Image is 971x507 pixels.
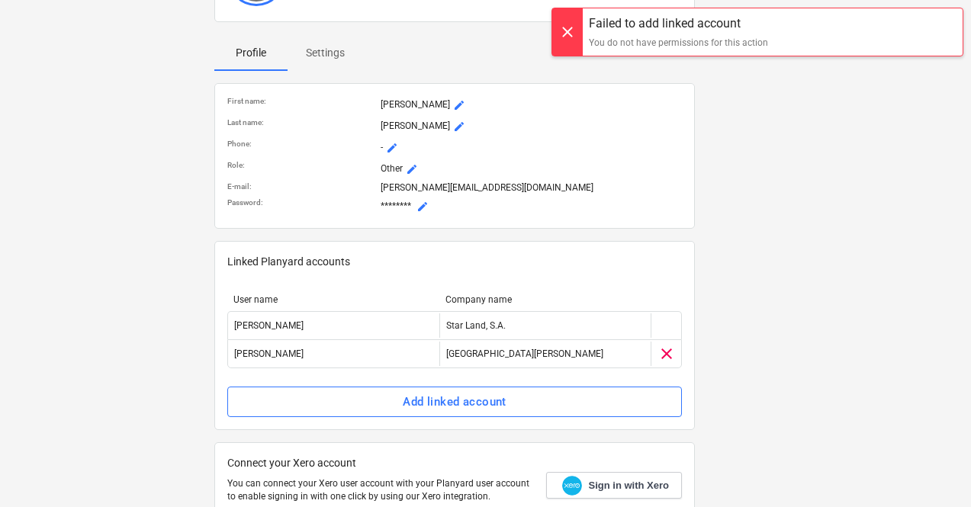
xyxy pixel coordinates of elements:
[386,142,398,154] span: mode_edit
[227,96,375,106] p: First name :
[227,139,375,149] p: Phone :
[227,254,682,270] p: Linked Planyard accounts
[406,163,418,175] span: mode_edit
[403,392,506,412] div: Add linked account
[227,181,375,191] p: E-mail :
[895,434,971,507] div: Widget de chat
[233,294,433,305] div: User name
[453,120,465,133] span: mode_edit
[233,45,269,61] p: Profile
[227,455,534,471] p: Connect your Xero account
[381,181,682,194] p: [PERSON_NAME][EMAIL_ADDRESS][DOMAIN_NAME]
[381,139,682,157] p: -
[306,45,345,61] p: Settings
[227,197,375,207] p: Password :
[381,96,682,114] p: [PERSON_NAME]
[589,479,669,493] span: Sign in with Xero
[227,387,682,417] button: Add linked account
[446,320,506,331] div: Star Land, S.A.
[445,294,645,305] div: Company name
[227,477,534,503] p: You can connect your Xero user account with your Planyard user account to enable signing in with ...
[381,117,682,136] p: [PERSON_NAME]
[381,160,682,178] p: Other
[228,313,439,338] div: [PERSON_NAME]
[895,434,971,507] iframe: Chat Widget
[446,348,603,359] div: [GEOGRAPHIC_DATA][PERSON_NAME]
[227,117,375,127] p: Last name :
[562,476,582,496] img: Xero logo
[589,14,768,33] div: Failed to add linked account
[546,472,682,499] a: Sign in with Xero
[416,201,429,213] span: mode_edit
[658,345,676,363] span: clear
[228,342,439,366] div: [PERSON_NAME]
[453,99,465,111] span: mode_edit
[589,36,768,50] div: You do not have permissions for this action
[227,160,375,170] p: Role :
